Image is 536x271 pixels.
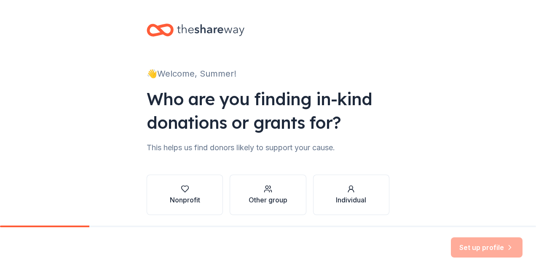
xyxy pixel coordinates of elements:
div: Individual [336,195,366,205]
div: Who are you finding in-kind donations or grants for? [147,87,389,134]
div: 👋 Welcome, Summer! [147,67,389,80]
div: Other group [249,195,287,205]
div: This helps us find donors likely to support your cause. [147,141,389,154]
div: Nonprofit [170,195,200,205]
button: Individual [313,175,389,215]
button: Nonprofit [147,175,223,215]
button: Other group [230,175,306,215]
